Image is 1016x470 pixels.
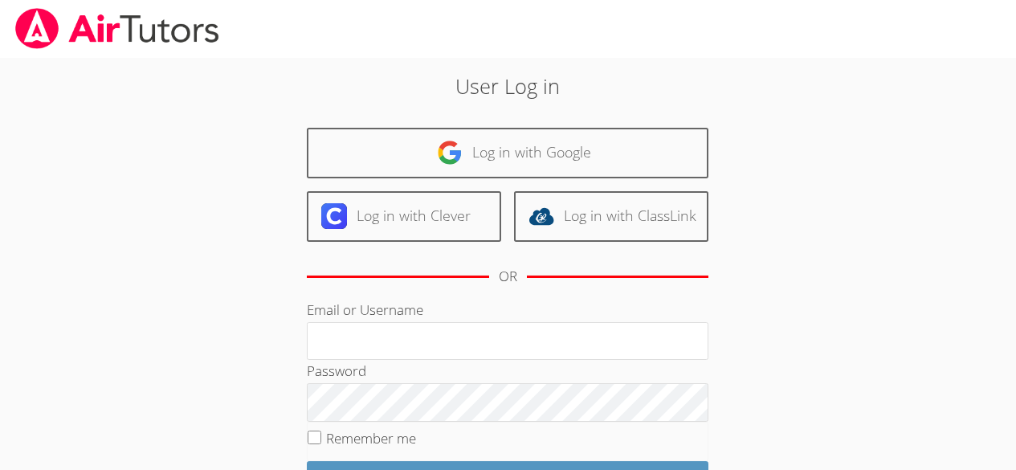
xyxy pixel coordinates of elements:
[514,191,708,242] a: Log in with ClassLink
[307,128,708,178] a: Log in with Google
[307,191,501,242] a: Log in with Clever
[321,203,347,229] img: clever-logo-6eab21bc6e7a338710f1a6ff85c0baf02591cd810cc4098c63d3a4b26e2feb20.svg
[234,71,782,101] h2: User Log in
[14,8,221,49] img: airtutors_banner-c4298cdbf04f3fff15de1276eac7730deb9818008684d7c2e4769d2f7ddbe033.png
[499,265,517,288] div: OR
[307,300,423,319] label: Email or Username
[437,140,463,166] img: google-logo-50288ca7cdecda66e5e0955fdab243c47b7ad437acaf1139b6f446037453330a.svg
[326,429,416,448] label: Remember me
[307,362,366,380] label: Password
[528,203,554,229] img: classlink-logo-d6bb404cc1216ec64c9a2012d9dc4662098be43eaf13dc465df04b49fa7ab582.svg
